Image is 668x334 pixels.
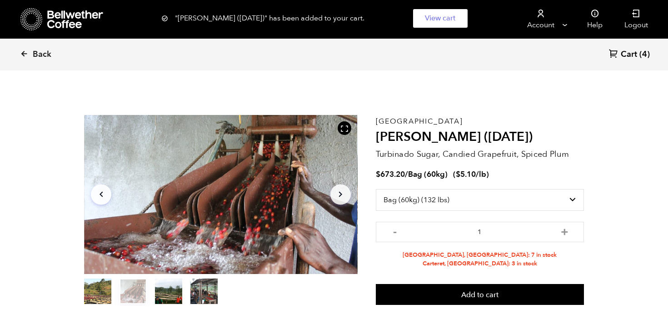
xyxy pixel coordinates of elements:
span: /lb [476,169,486,179]
bdi: 5.10 [456,169,476,179]
span: $ [376,169,380,179]
button: - [389,226,401,235]
span: ( ) [453,169,489,179]
button: Add to cart [376,284,584,305]
bdi: 673.20 [376,169,405,179]
span: / [405,169,408,179]
button: + [559,226,570,235]
span: Bag (60kg) [408,169,448,179]
div: "[PERSON_NAME] ([DATE])" has been added to your cart. [161,9,507,28]
span: Back [33,49,51,60]
span: (4) [639,49,650,60]
a: View cart [413,9,468,28]
span: Cart [621,49,637,60]
span: $ [456,169,460,179]
p: Turbinado Sugar, Candied Grapefruit, Spiced Plum [376,148,584,160]
h2: [PERSON_NAME] ([DATE]) [376,130,584,145]
li: Carteret, [GEOGRAPHIC_DATA]: 3 in stock [376,259,584,268]
li: [GEOGRAPHIC_DATA], [GEOGRAPHIC_DATA]: 7 in stock [376,251,584,259]
a: Cart (4) [609,49,650,61]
